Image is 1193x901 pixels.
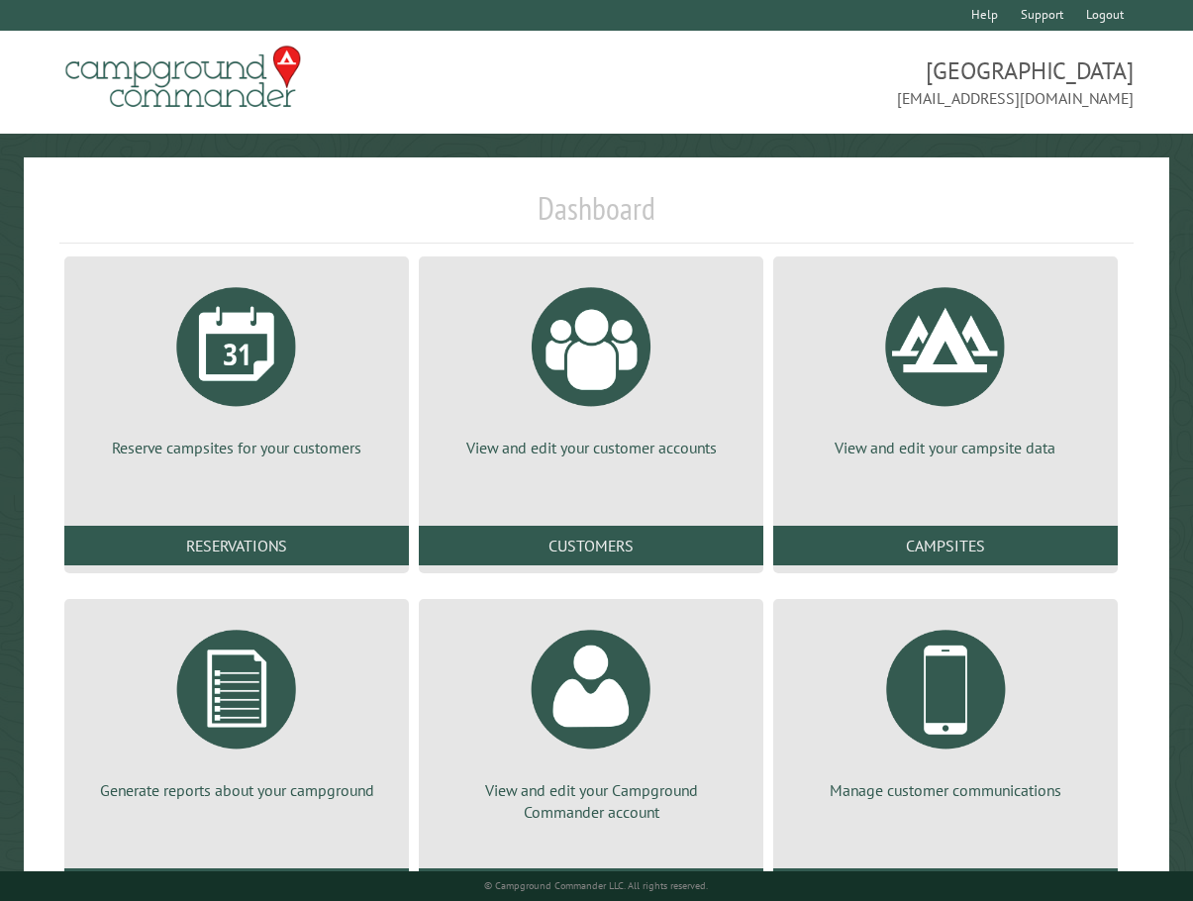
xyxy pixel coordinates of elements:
[443,615,740,824] a: View and edit your Campground Commander account
[797,779,1094,801] p: Manage customer communications
[88,615,385,801] a: Generate reports about your campground
[443,437,740,458] p: View and edit your customer accounts
[443,272,740,458] a: View and edit your customer accounts
[59,189,1134,244] h1: Dashboard
[88,272,385,458] a: Reserve campsites for your customers
[443,779,740,824] p: View and edit your Campground Commander account
[597,54,1134,110] span: [GEOGRAPHIC_DATA] [EMAIL_ADDRESS][DOMAIN_NAME]
[797,437,1094,458] p: View and edit your campsite data
[484,879,708,892] small: © Campground Commander LLC. All rights reserved.
[797,615,1094,801] a: Manage customer communications
[59,39,307,116] img: Campground Commander
[88,779,385,801] p: Generate reports about your campground
[773,526,1118,565] a: Campsites
[797,272,1094,458] a: View and edit your campsite data
[88,437,385,458] p: Reserve campsites for your customers
[419,526,763,565] a: Customers
[64,526,409,565] a: Reservations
